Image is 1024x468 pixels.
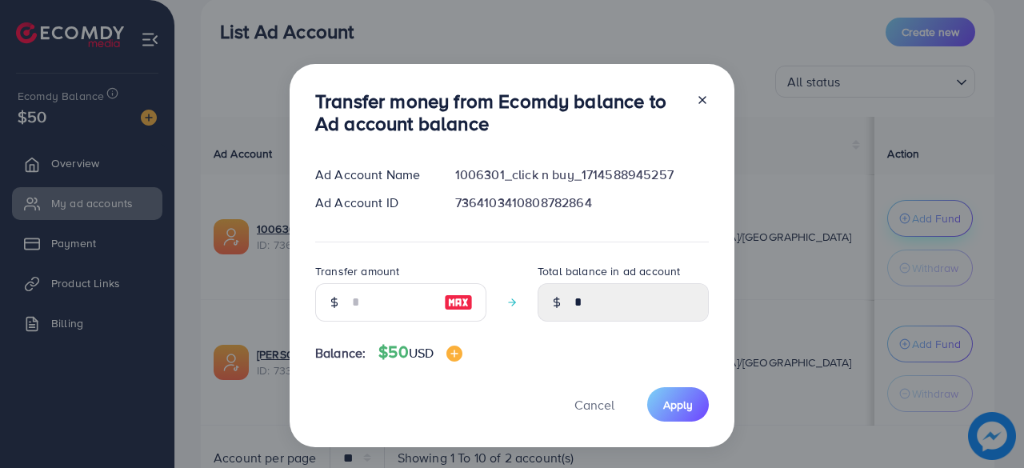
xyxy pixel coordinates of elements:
[663,397,693,413] span: Apply
[446,346,462,362] img: image
[315,344,366,362] span: Balance:
[442,194,722,212] div: 7364103410808782864
[302,166,442,184] div: Ad Account Name
[574,396,614,414] span: Cancel
[409,344,434,362] span: USD
[302,194,442,212] div: Ad Account ID
[442,166,722,184] div: 1006301_click n buy_1714588945257
[538,263,680,279] label: Total balance in ad account
[444,293,473,312] img: image
[378,342,462,362] h4: $50
[647,387,709,422] button: Apply
[554,387,634,422] button: Cancel
[315,263,399,279] label: Transfer amount
[315,90,683,136] h3: Transfer money from Ecomdy balance to Ad account balance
